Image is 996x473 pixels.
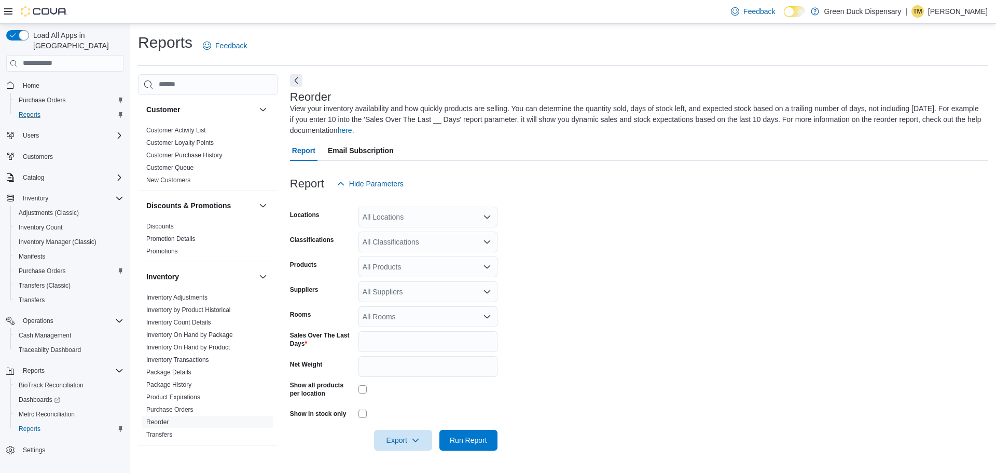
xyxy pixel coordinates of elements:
a: Purchase Orders [15,265,70,277]
span: New Customers [146,176,190,184]
button: Users [2,128,128,143]
label: Show in stock only [290,410,347,418]
button: Metrc Reconciliation [10,407,128,422]
label: Rooms [290,310,311,319]
span: Cash Management [19,331,71,340]
a: Inventory On Hand by Product [146,344,230,351]
button: Reports [19,364,49,377]
button: Reports [10,107,128,122]
label: Locations [290,211,320,219]
span: Inventory Manager (Classic) [15,236,123,248]
span: Operations [19,315,123,327]
a: Promotions [146,248,178,255]
button: Open list of options [483,263,491,271]
span: Home [19,79,123,92]
span: Dark Mode [784,17,784,18]
button: Inventory [257,271,269,283]
span: Purchase Orders [19,96,66,104]
a: Inventory Count [15,221,67,234]
span: Reports [19,425,40,433]
span: Transfers [15,294,123,306]
a: Promotion Details [146,235,196,242]
a: Inventory Adjustments [146,294,208,301]
span: Users [19,129,123,142]
a: Purchase Orders [146,406,193,413]
button: Discounts & Promotions [257,199,269,212]
span: Inventory [19,192,123,205]
input: Dark Mode [784,6,806,17]
span: Reports [19,111,40,119]
span: Catalog [19,171,123,184]
button: Traceabilty Dashboard [10,343,128,357]
span: Catalog [23,173,44,182]
a: Manifests [15,250,49,263]
button: Customer [257,103,269,116]
a: Inventory Transactions [146,356,209,363]
span: Users [23,131,39,140]
a: Adjustments (Classic) [15,207,83,219]
span: Inventory Count Details [146,318,211,327]
button: Open list of options [483,238,491,246]
span: Cash Management [15,329,123,342]
p: Green Duck Dispensary [824,5,902,18]
span: Inventory [23,194,48,202]
button: Transfers [10,293,128,307]
a: Product Expirations [146,394,200,401]
span: Customers [19,150,123,163]
button: Operations [2,314,128,328]
span: Run Report [450,435,487,445]
span: Reports [19,364,123,377]
span: Inventory by Product Historical [146,306,231,314]
h3: Inventory [146,272,179,282]
span: Reports [15,423,123,435]
a: Purchase Orders [15,94,70,106]
button: Customer [146,104,255,115]
span: Metrc Reconciliation [19,410,75,418]
span: Inventory On Hand by Product [146,343,230,352]
button: Catalog [2,170,128,185]
button: Run Report [439,430,497,451]
span: Purchase Orders [15,94,123,106]
img: Cova [21,6,67,17]
label: Suppliers [290,286,319,294]
label: Net Weight [290,360,322,369]
span: Transfers (Classic) [15,279,123,292]
button: Catalog [19,171,48,184]
a: Settings [19,444,49,456]
div: Discounts & Promotions [138,220,278,262]
button: BioTrack Reconciliation [10,378,128,393]
a: Customer Purchase History [146,152,223,159]
button: Inventory [2,191,128,206]
p: [PERSON_NAME] [928,5,988,18]
span: Discounts [146,222,174,231]
span: Inventory Count [15,221,123,234]
a: Package History [146,381,191,388]
span: Traceabilty Dashboard [15,344,123,356]
span: Load All Apps in [GEOGRAPHIC_DATA] [29,30,123,51]
a: Feedback [199,35,251,56]
span: Transfers [146,430,172,439]
span: Settings [23,446,45,454]
span: Inventory Count [19,223,63,232]
span: TM [913,5,922,18]
a: Reorder [146,418,169,426]
div: Customer [138,124,278,191]
span: Metrc Reconciliation [15,408,123,421]
span: Inventory On Hand by Package [146,331,233,339]
span: Promotion Details [146,235,196,243]
span: Purchase Orders [146,406,193,414]
h3: Reorder [290,91,331,103]
span: Purchase Orders [15,265,123,277]
a: Home [19,79,44,92]
a: Dashboards [15,394,64,406]
button: Settings [2,442,128,457]
button: Inventory [146,272,255,282]
a: Transfers [15,294,49,306]
h3: Discounts & Promotions [146,200,231,211]
span: Package Details [146,368,191,376]
a: Inventory On Hand by Package [146,331,233,339]
a: Cash Management [15,329,75,342]
span: Operations [23,317,53,325]
a: Dashboards [10,393,128,407]
span: Report [292,140,315,161]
